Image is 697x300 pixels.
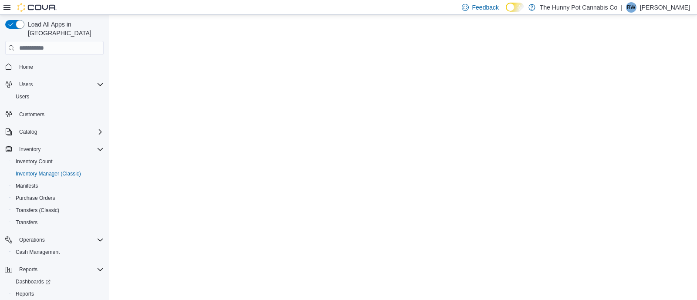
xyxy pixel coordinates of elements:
[9,180,107,192] button: Manifests
[16,93,29,100] span: Users
[16,61,104,72] span: Home
[16,144,104,155] span: Inventory
[16,235,48,245] button: Operations
[19,64,33,71] span: Home
[472,3,499,12] span: Feedback
[9,192,107,204] button: Purchase Orders
[19,266,37,273] span: Reports
[2,126,107,138] button: Catalog
[627,2,635,13] span: BW
[640,2,690,13] p: [PERSON_NAME]
[12,205,63,216] a: Transfers (Classic)
[16,264,104,275] span: Reports
[16,170,81,177] span: Inventory Manager (Classic)
[12,289,104,299] span: Reports
[12,91,33,102] a: Users
[540,2,617,13] p: The Hunny Pot Cannabis Co
[12,217,41,228] a: Transfers
[12,193,59,203] a: Purchase Orders
[2,263,107,276] button: Reports
[16,235,104,245] span: Operations
[12,217,104,228] span: Transfers
[16,207,59,214] span: Transfers (Classic)
[9,216,107,229] button: Transfers
[16,79,104,90] span: Users
[16,79,36,90] button: Users
[626,2,636,13] div: Bonnie Wong
[17,3,57,12] img: Cova
[16,127,104,137] span: Catalog
[12,289,37,299] a: Reports
[12,205,104,216] span: Transfers (Classic)
[506,3,524,12] input: Dark Mode
[2,78,107,91] button: Users
[16,62,37,72] a: Home
[24,20,104,37] span: Load All Apps in [GEOGRAPHIC_DATA]
[2,60,107,73] button: Home
[12,276,54,287] a: Dashboards
[12,169,104,179] span: Inventory Manager (Classic)
[16,264,41,275] button: Reports
[16,290,34,297] span: Reports
[16,144,44,155] button: Inventory
[2,143,107,155] button: Inventory
[12,156,56,167] a: Inventory Count
[16,158,53,165] span: Inventory Count
[2,108,107,121] button: Customers
[16,182,38,189] span: Manifests
[16,219,37,226] span: Transfers
[16,195,55,202] span: Purchase Orders
[19,236,45,243] span: Operations
[12,91,104,102] span: Users
[9,288,107,300] button: Reports
[19,128,37,135] span: Catalog
[9,168,107,180] button: Inventory Manager (Classic)
[12,247,63,257] a: Cash Management
[19,111,44,118] span: Customers
[9,91,107,103] button: Users
[12,193,104,203] span: Purchase Orders
[16,109,48,120] a: Customers
[16,127,41,137] button: Catalog
[16,249,60,256] span: Cash Management
[12,181,104,191] span: Manifests
[9,246,107,258] button: Cash Management
[9,155,107,168] button: Inventory Count
[12,247,104,257] span: Cash Management
[19,81,33,88] span: Users
[621,2,623,13] p: |
[12,181,41,191] a: Manifests
[2,234,107,246] button: Operations
[16,278,51,285] span: Dashboards
[9,204,107,216] button: Transfers (Classic)
[16,109,104,120] span: Customers
[19,146,41,153] span: Inventory
[9,276,107,288] a: Dashboards
[12,276,104,287] span: Dashboards
[12,156,104,167] span: Inventory Count
[12,169,85,179] a: Inventory Manager (Classic)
